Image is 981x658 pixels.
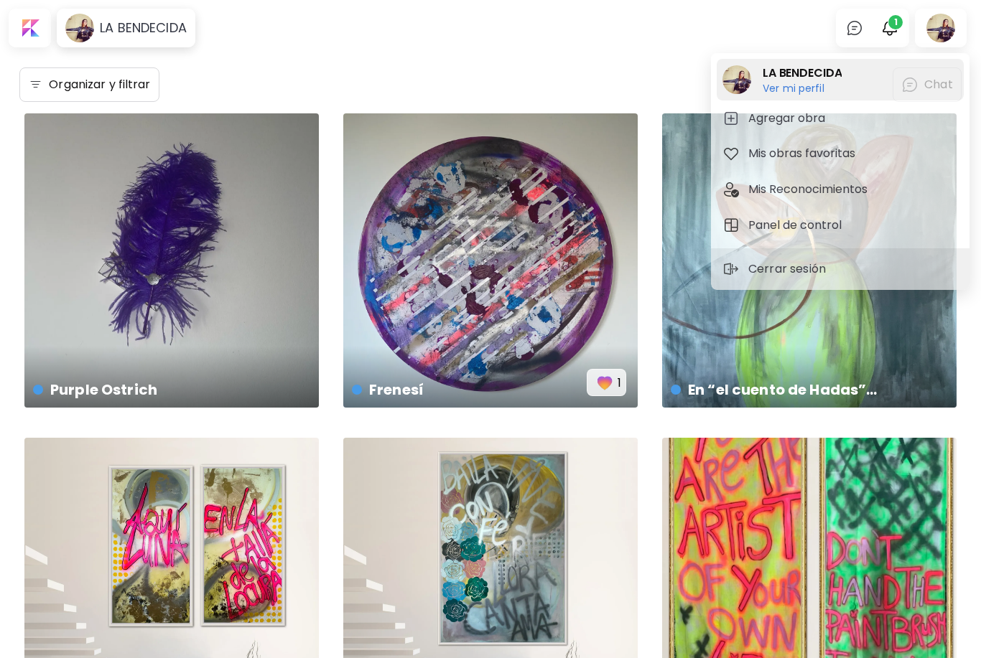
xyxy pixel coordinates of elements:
img: sign-out [722,260,740,278]
h5: Agregar obra [748,110,829,127]
button: sign-outCerrar sesión [717,255,836,283]
button: tabMis obras favoritas [717,139,964,168]
button: tabPanel de control [717,211,964,240]
img: tab [722,145,740,162]
img: tab [722,110,740,127]
h2: LA BENDECIDA [763,65,842,82]
h5: Mis Reconocimientos [748,181,872,198]
button: tabMis Reconocimientos [717,175,964,204]
img: tab [722,217,740,234]
button: tabAgregar obra [717,104,964,133]
h5: Panel de control [748,217,846,234]
p: Cerrar sesión [748,260,830,278]
img: tab [722,181,740,198]
h6: Ver mi perfil [763,82,842,95]
h5: Mis obras favoritas [748,145,860,162]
